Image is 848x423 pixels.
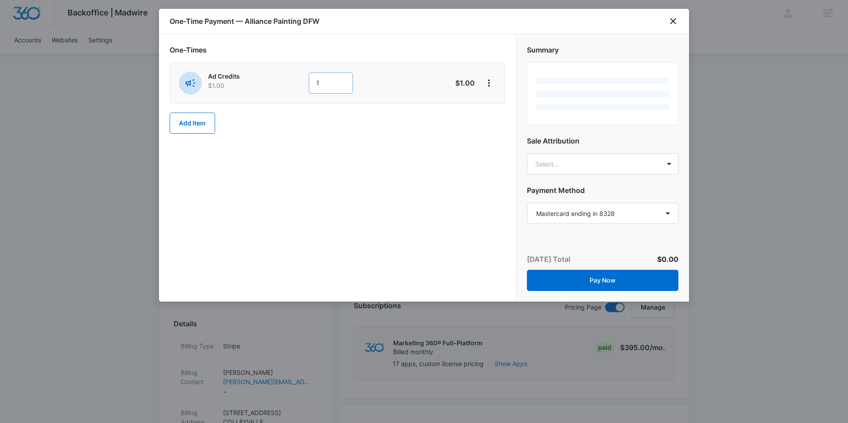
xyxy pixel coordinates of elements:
[527,254,570,264] p: [DATE] Total
[527,136,678,146] h2: Sale Attribution
[482,76,496,90] button: View More
[170,16,319,26] h1: One-Time Payment — Alliance Painting DFW
[170,113,215,134] button: Add Item
[208,72,284,81] p: Ad Credits
[433,78,475,88] p: $1.00
[208,81,284,90] p: $1.00
[657,255,678,264] span: $0.00
[668,16,678,26] button: close
[527,45,678,55] h2: Summary
[309,72,353,94] input: 1
[170,45,505,55] h2: One-Times
[527,270,678,291] button: Pay Now
[527,185,678,196] h2: Payment Method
